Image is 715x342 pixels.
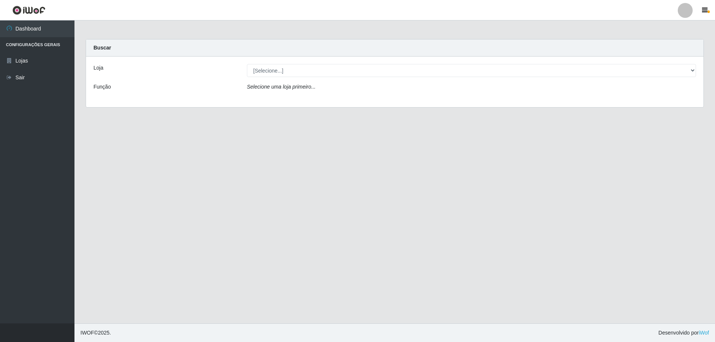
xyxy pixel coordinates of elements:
span: Desenvolvido por [658,329,709,337]
a: iWof [699,330,709,336]
label: Loja [93,64,103,72]
label: Função [93,83,111,91]
strong: Buscar [93,45,111,51]
img: CoreUI Logo [12,6,45,15]
span: IWOF [80,330,94,336]
i: Selecione uma loja primeiro... [247,84,315,90]
span: © 2025 . [80,329,111,337]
